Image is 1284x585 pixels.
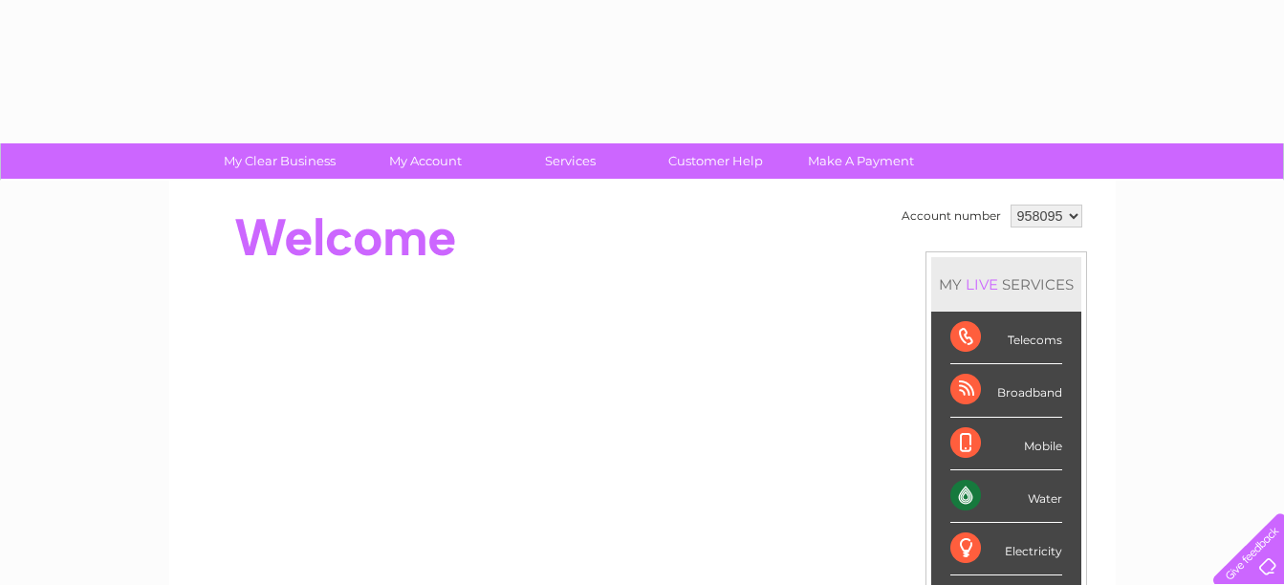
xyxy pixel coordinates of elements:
div: Water [950,470,1062,523]
div: Electricity [950,523,1062,575]
div: MY SERVICES [931,257,1081,312]
div: Telecoms [950,312,1062,364]
a: My Clear Business [201,143,359,179]
div: Broadband [950,364,1062,417]
a: Customer Help [637,143,794,179]
a: Make A Payment [782,143,940,179]
div: LIVE [962,275,1002,293]
div: Mobile [950,418,1062,470]
a: My Account [346,143,504,179]
td: Account number [897,200,1006,232]
a: Services [491,143,649,179]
